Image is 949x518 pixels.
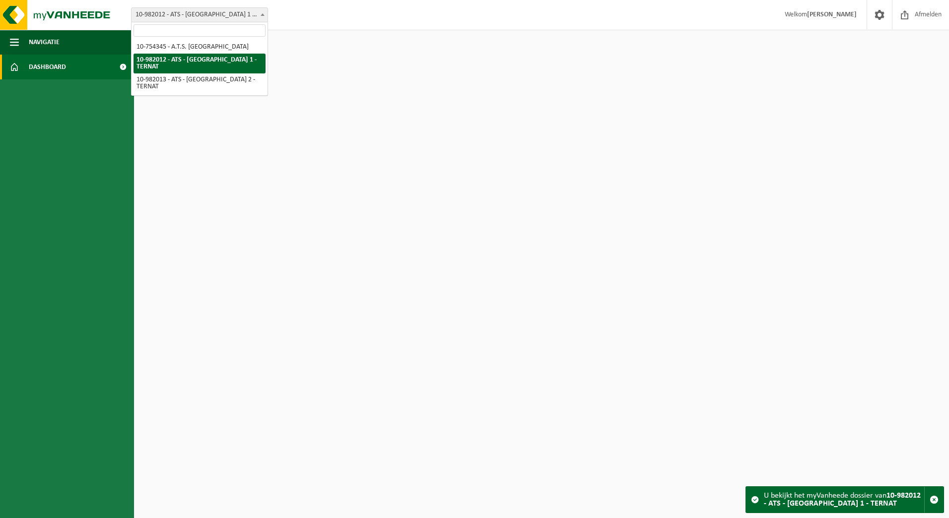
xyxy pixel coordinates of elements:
[764,492,921,508] strong: 10-982012 - ATS - [GEOGRAPHIC_DATA] 1 - TERNAT
[29,55,66,79] span: Dashboard
[764,487,924,513] div: U bekijkt het myVanheede dossier van
[134,73,266,93] li: 10-982013 - ATS - [GEOGRAPHIC_DATA] 2 - TERNAT
[131,7,268,22] span: 10-982012 - ATS - BRUSSEL 1 - TERNAT
[132,8,268,22] span: 10-982012 - ATS - BRUSSEL 1 - TERNAT
[134,41,266,54] li: 10-754345 - A.T.S. [GEOGRAPHIC_DATA]
[29,30,60,55] span: Navigatie
[807,11,857,18] strong: [PERSON_NAME]
[134,54,266,73] li: 10-982012 - ATS - [GEOGRAPHIC_DATA] 1 - TERNAT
